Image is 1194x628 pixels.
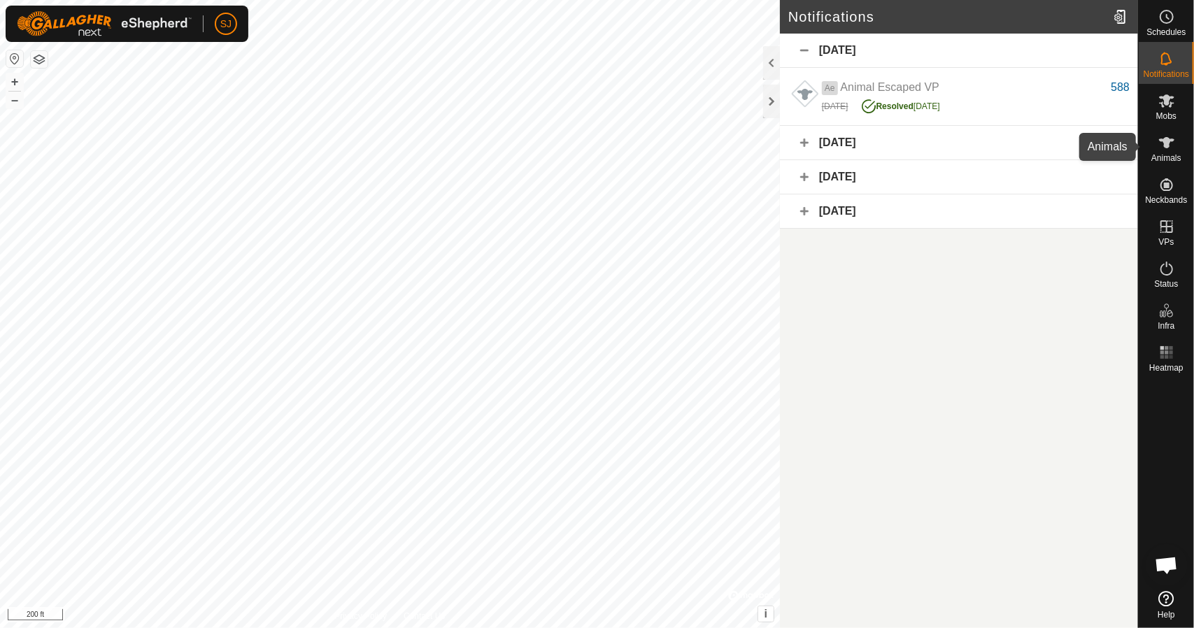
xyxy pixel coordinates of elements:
[6,50,23,67] button: Reset Map
[1144,70,1189,78] span: Notifications
[334,610,387,622] a: Privacy Policy
[876,101,914,111] span: Resolved
[6,73,23,90] button: +
[841,81,939,93] span: Animal Escaped VP
[1158,238,1174,246] span: VPs
[1146,544,1188,586] div: Open chat
[1145,196,1187,204] span: Neckbands
[822,100,848,113] div: [DATE]
[1158,322,1174,330] span: Infra
[765,608,767,620] span: i
[1154,280,1178,288] span: Status
[780,194,1138,229] div: [DATE]
[404,610,445,622] a: Contact Us
[780,34,1138,68] div: [DATE]
[1158,611,1175,619] span: Help
[1151,154,1181,162] span: Animals
[862,96,940,113] div: [DATE]
[31,51,48,68] button: Map Layers
[780,160,1138,194] div: [DATE]
[220,17,232,31] span: SJ
[17,11,192,36] img: Gallagher Logo
[1149,364,1184,372] span: Heatmap
[822,81,838,95] span: Ae
[1139,585,1194,625] a: Help
[1111,79,1130,96] div: 588
[788,8,1108,25] h2: Notifications
[6,92,23,108] button: –
[758,606,774,622] button: i
[1146,28,1186,36] span: Schedules
[780,126,1138,160] div: [DATE]
[1156,112,1177,120] span: Mobs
